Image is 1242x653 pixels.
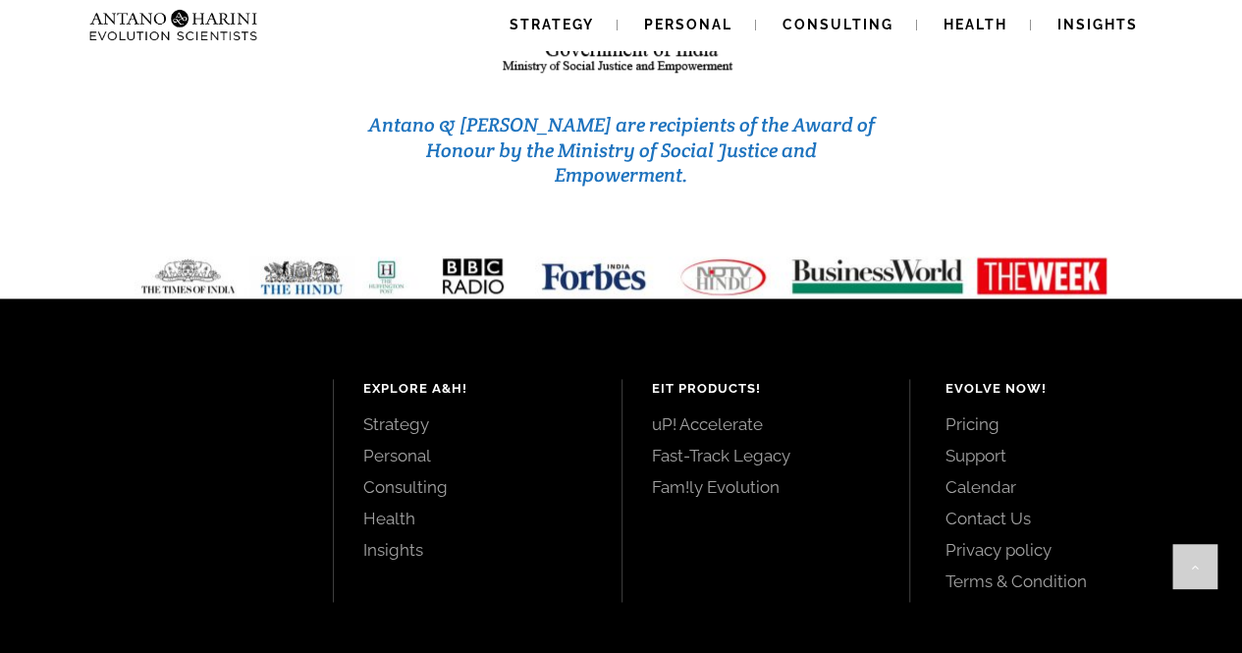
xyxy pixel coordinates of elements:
a: Health [363,508,592,529]
img: Media-Strip [119,256,1124,297]
a: Fam!ly Evolution [652,476,881,498]
h4: Evolve Now! [945,379,1198,399]
a: Pricing [945,413,1198,435]
span: Personal [644,17,732,32]
a: Fast-Track Legacy [652,445,881,466]
a: uP! Accelerate [652,413,881,435]
a: Privacy policy [945,539,1198,561]
a: Consulting [363,476,592,498]
a: Insights [363,539,592,561]
a: Terms & Condition [945,571,1198,592]
span: Strategy [510,17,594,32]
span: Insights [1057,17,1138,32]
h4: Explore A&H! [363,379,592,399]
a: Calendar [945,476,1198,498]
h3: Antano & [PERSON_NAME] are recipients of the Award of Honour by the Ministry of Social Justice an... [362,113,881,189]
a: Strategy [363,413,592,435]
a: Personal [363,445,592,466]
span: Consulting [783,17,893,32]
a: Contact Us [945,508,1198,529]
span: Health [944,17,1007,32]
h4: EIT Products! [652,379,881,399]
a: Support [945,445,1198,466]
